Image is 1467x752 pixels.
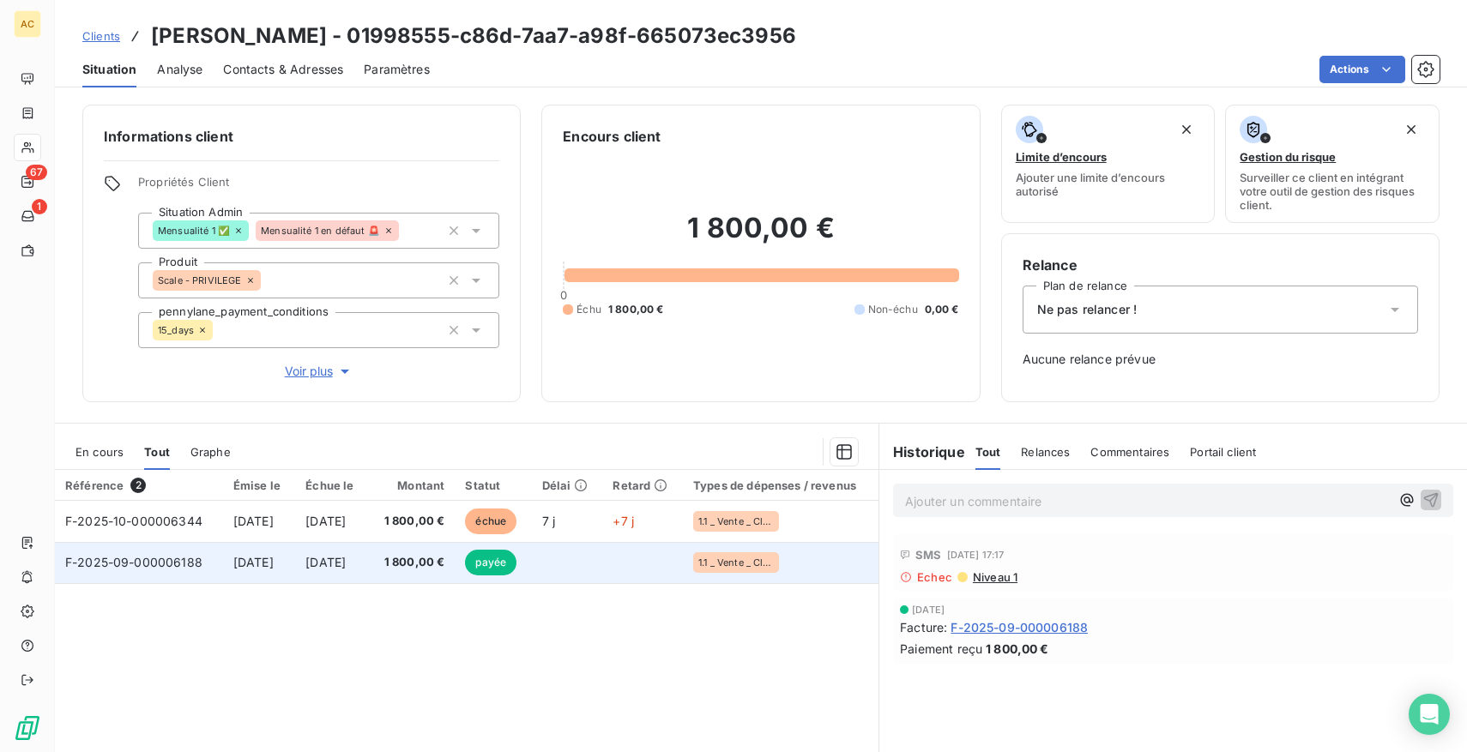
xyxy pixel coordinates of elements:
[465,508,516,534] span: échue
[305,514,346,528] span: [DATE]
[925,302,959,317] span: 0,00 €
[1001,105,1216,223] button: Limite d’encoursAjouter une limite d’encours autorisé
[1240,150,1336,164] span: Gestion du risque
[1190,445,1256,459] span: Portail client
[75,445,124,459] span: En cours
[975,445,1001,459] span: Tout
[144,445,170,459] span: Tout
[465,550,516,575] span: payée
[542,478,593,492] div: Délai
[233,514,274,528] span: [DATE]
[986,640,1049,658] span: 1 800,00 €
[613,478,673,492] div: Retard
[465,478,521,492] div: Statut
[613,514,634,528] span: +7 j
[563,211,958,262] h2: 1 800,00 €
[130,478,146,493] span: 2
[912,605,945,615] span: [DATE]
[285,363,353,380] span: Voir plus
[261,273,275,288] input: Ajouter une valeur
[379,478,445,492] div: Montant
[82,61,136,78] span: Situation
[233,478,285,492] div: Émise le
[157,61,202,78] span: Analyse
[1016,150,1107,164] span: Limite d’encours
[305,555,346,569] span: [DATE]
[560,288,567,302] span: 0
[1090,445,1169,459] span: Commentaires
[868,302,918,317] span: Non-échu
[399,223,413,238] input: Ajouter une valeur
[563,126,661,147] h6: Encours client
[104,126,499,147] h6: Informations client
[32,199,47,214] span: 1
[65,514,202,528] span: F-2025-10-000006344
[1240,171,1425,212] span: Surveiller ce client en intégrant votre outil de gestion des risques client.
[542,514,555,528] span: 7 j
[233,555,274,569] span: [DATE]
[65,478,213,493] div: Référence
[14,714,41,742] img: Logo LeanPay
[223,61,343,78] span: Contacts & Adresses
[26,165,47,180] span: 67
[1021,445,1070,459] span: Relances
[138,175,499,199] span: Propriétés Client
[379,513,445,530] span: 1 800,00 €
[698,557,774,568] span: 1.1 _ Vente _ Clients
[305,478,358,492] div: Échue le
[213,322,226,338] input: Ajouter une valeur
[900,640,982,658] span: Paiement reçu
[158,325,194,335] span: 15_days
[82,29,120,43] span: Clients
[158,226,230,236] span: Mensualité 1 ✅
[577,302,601,317] span: Échu
[1225,105,1440,223] button: Gestion du risqueSurveiller ce client en intégrant votre outil de gestion des risques client.
[608,302,664,317] span: 1 800,00 €
[971,570,1017,584] span: Niveau 1
[698,516,774,526] span: 1.1 _ Vente _ Clients
[158,275,242,286] span: Scale - PRIVILEGE
[1409,694,1450,735] div: Open Intercom Messenger
[693,478,868,492] div: Types de dépenses / revenus
[261,226,380,236] span: Mensualité 1 en défaut 🚨
[1016,171,1201,198] span: Ajouter une limite d’encours autorisé
[151,21,796,51] h3: [PERSON_NAME] - 01998555-c86d-7aa7-a98f-665073ec3956
[900,618,947,636] span: Facture :
[879,442,965,462] h6: Historique
[1023,255,1418,275] h6: Relance
[190,445,231,459] span: Graphe
[951,618,1088,636] span: F-2025-09-000006188
[1023,351,1418,368] span: Aucune relance prévue
[65,555,202,569] span: F-2025-09-000006188
[915,548,941,562] span: SMS
[82,27,120,45] a: Clients
[1319,56,1405,83] button: Actions
[364,61,430,78] span: Paramètres
[14,10,41,38] div: AC
[1037,301,1138,318] span: Ne pas relancer !
[138,362,499,381] button: Voir plus
[917,570,952,584] span: Echec
[947,550,1005,560] span: [DATE] 17:17
[379,554,445,571] span: 1 800,00 €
